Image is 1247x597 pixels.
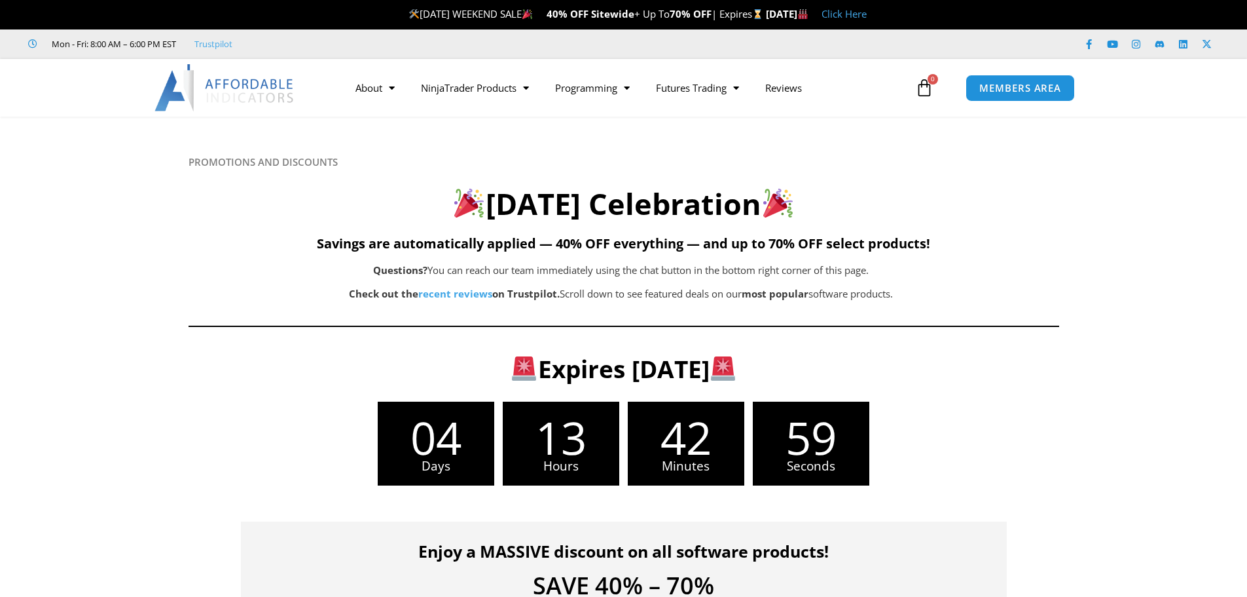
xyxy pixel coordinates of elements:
a: Futures Trading [643,73,752,103]
img: 🚨 [512,356,536,381]
img: 🛠️ [409,9,419,19]
a: recent reviews [418,287,492,300]
a: MEMBERS AREA [966,75,1075,102]
img: 🎉 [763,188,793,218]
span: 59 [753,415,869,460]
img: ⌛ [753,9,763,19]
span: 42 [628,415,744,460]
span: Mon - Fri: 8:00 AM – 6:00 PM EST [48,36,176,52]
span: 04 [378,415,494,460]
span: Days [378,460,494,472]
h6: PROMOTIONS AND DISCOUNTS [189,156,1059,168]
a: Trustpilot [194,36,232,52]
nav: Menu [342,73,912,103]
b: Questions? [373,263,427,277]
span: 13 [503,415,619,460]
img: 🎉 [522,9,532,19]
a: NinjaTrader Products [408,73,542,103]
a: About [342,73,408,103]
img: 🏭 [798,9,808,19]
b: most popular [742,287,808,300]
h2: [DATE] Celebration [189,185,1059,223]
p: You can reach our team immediately using the chat button in the bottom right corner of this page. [254,261,988,280]
a: Click Here [822,7,867,20]
span: 0 [928,74,938,85]
strong: 70% OFF [670,7,712,20]
h5: Savings are automatically applied — 40% OFF everything — and up to 70% OFF select products! [189,236,1059,252]
span: Hours [503,460,619,472]
a: Programming [542,73,643,103]
h4: Enjoy a MASSIVE discount on all software products! [261,541,987,561]
strong: 40% OFF Sitewide [547,7,634,20]
span: [DATE] WEEKEND SALE + Up To | Expires [408,7,765,20]
img: LogoAI | Affordable Indicators – NinjaTrader [154,64,295,111]
span: Minutes [628,460,744,472]
a: Reviews [752,73,815,103]
strong: [DATE] [766,7,808,20]
img: 🎉 [454,188,484,218]
h3: Expires [DATE] [257,353,990,385]
img: 🚨 [711,356,735,381]
a: 0 [895,69,953,107]
span: MEMBERS AREA [979,83,1061,93]
strong: Check out the on Trustpilot. [349,287,560,300]
span: Seconds [753,460,869,472]
p: Scroll down to see featured deals on our software products. [254,285,988,303]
